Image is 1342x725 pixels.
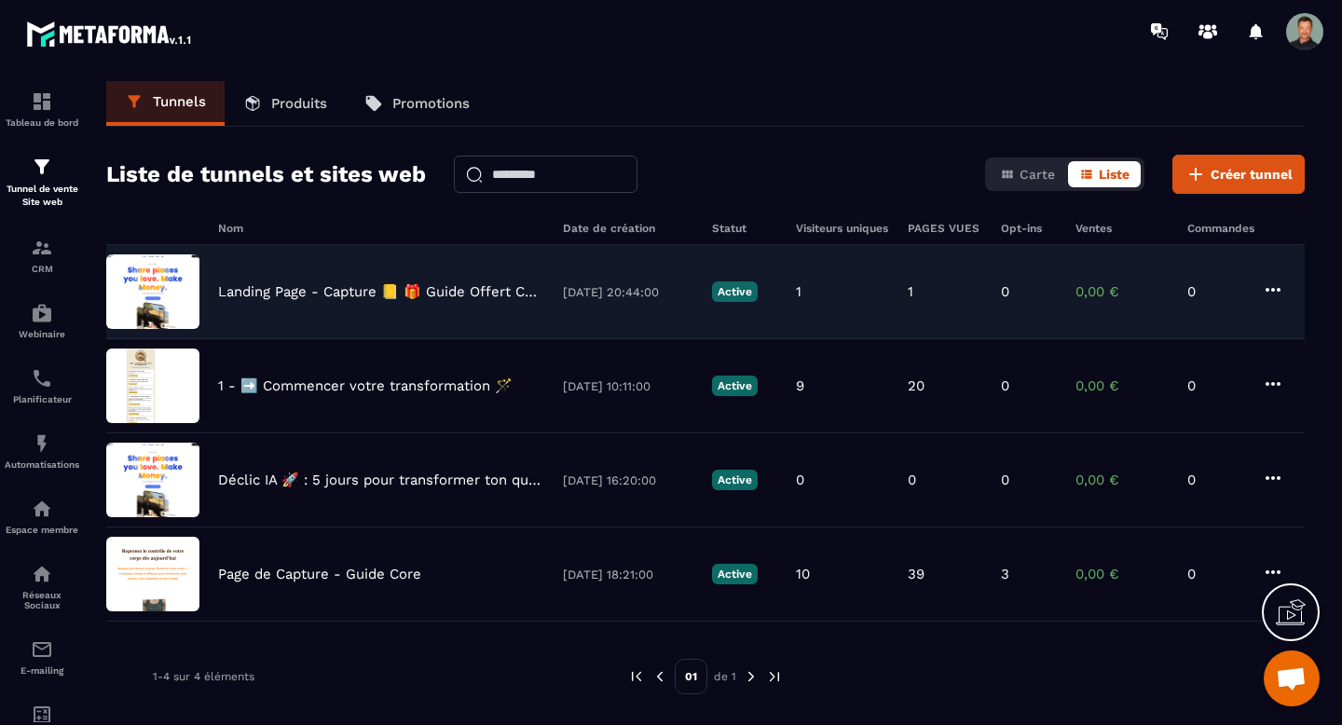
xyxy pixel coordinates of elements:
p: [DATE] 18:21:00 [563,568,693,581]
img: automations [31,432,53,455]
p: 0 [1001,472,1009,488]
img: image [106,443,199,517]
p: Page de Capture - Guide Core [218,566,421,582]
p: 0,00 € [1075,377,1169,394]
p: 0,00 € [1075,566,1169,582]
p: 0 [908,472,916,488]
img: prev [628,668,645,685]
div: Ouvrir le chat [1264,650,1320,706]
a: Promotions [346,81,488,126]
p: 1 [796,283,801,300]
p: Espace membre [5,525,79,535]
img: formation [31,237,53,259]
a: Produits [225,81,346,126]
p: 9 [796,377,804,394]
p: 3 [1001,566,1009,582]
a: emailemailE-mailing [5,624,79,690]
h2: Liste de tunnels et sites web [106,156,426,193]
p: Active [712,470,758,490]
img: automations [31,302,53,324]
p: Active [712,564,758,584]
p: [DATE] 16:20:00 [563,473,693,487]
p: Tunnels [153,93,206,110]
img: prev [651,668,668,685]
p: Active [712,376,758,396]
p: 0 [796,472,804,488]
img: social-network [31,563,53,585]
p: 0 [1187,283,1243,300]
a: automationsautomationsEspace membre [5,484,79,549]
p: Automatisations [5,459,79,470]
h6: PAGES VUES [908,222,982,235]
button: Créer tunnel [1172,155,1305,194]
img: next [766,668,783,685]
img: next [743,668,760,685]
h6: Date de création [563,222,693,235]
a: formationformationCRM [5,223,79,288]
p: 39 [908,566,924,582]
p: 10 [796,566,810,582]
img: email [31,638,53,661]
h6: Opt-ins [1001,222,1057,235]
p: Promotions [392,95,470,112]
p: Tunnel de vente Site web [5,183,79,209]
button: Liste [1068,161,1141,187]
a: social-networksocial-networkRéseaux Sociaux [5,549,79,624]
img: formation [31,156,53,178]
a: automationsautomationsAutomatisations [5,418,79,484]
a: automationsautomationsWebinaire [5,288,79,353]
img: image [106,537,199,611]
p: [DATE] 10:11:00 [563,379,693,393]
p: E-mailing [5,665,79,676]
img: scheduler [31,367,53,390]
img: formation [31,90,53,113]
h6: Ventes [1075,222,1169,235]
p: 0,00 € [1075,283,1169,300]
span: Créer tunnel [1211,165,1293,184]
img: logo [26,17,194,50]
p: Produits [271,95,327,112]
a: formationformationTunnel de vente Site web [5,142,79,223]
p: 0 [1187,472,1243,488]
p: 0,00 € [1075,472,1169,488]
span: Liste [1099,167,1130,182]
p: Tableau de bord [5,117,79,128]
h6: Statut [712,222,777,235]
img: automations [31,498,53,520]
p: 1 [908,283,913,300]
p: 0 [1187,377,1243,394]
p: Planificateur [5,394,79,404]
img: image [106,349,199,423]
p: 0 [1001,377,1009,394]
p: 1 - ➡️ Commencer votre transformation 🪄 [218,377,513,394]
p: CRM [5,264,79,274]
a: schedulerschedulerPlanificateur [5,353,79,418]
p: Active [712,281,758,302]
p: Webinaire [5,329,79,339]
h6: Visiteurs uniques [796,222,889,235]
h6: Nom [218,222,544,235]
span: Carte [1020,167,1055,182]
a: Tunnels [106,81,225,126]
button: Carte [989,161,1066,187]
a: formationformationTableau de bord [5,76,79,142]
p: Réseaux Sociaux [5,590,79,610]
p: Landing Page - Capture 📒 🎁 Guide Offert Core [218,283,544,300]
p: [DATE] 20:44:00 [563,285,693,299]
p: 0 [1001,283,1009,300]
img: image [106,254,199,329]
p: de 1 [714,669,736,684]
p: Déclic IA 🚀 : 5 jours pour transformer ton quotidien [218,472,544,488]
h6: Commandes [1187,222,1254,235]
p: 20 [908,377,924,394]
p: 01 [675,659,707,694]
p: 1-4 sur 4 éléments [153,670,254,683]
p: 0 [1187,566,1243,582]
